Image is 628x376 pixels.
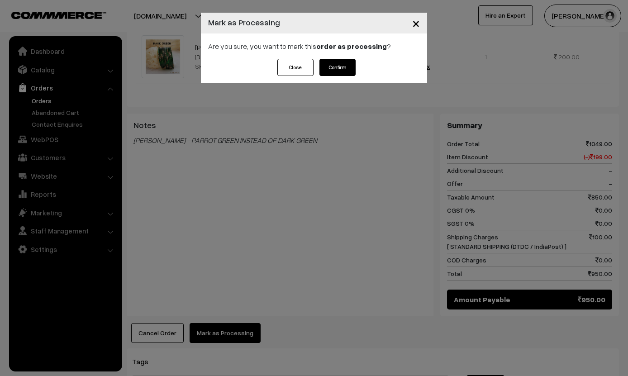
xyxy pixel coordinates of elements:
[316,42,387,51] strong: order as processing
[201,33,427,59] div: Are you sure, you want to mark this ?
[405,9,427,37] button: Close
[412,14,420,31] span: ×
[208,16,280,29] h4: Mark as Processing
[277,59,314,76] button: Close
[319,59,356,76] button: Confirm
